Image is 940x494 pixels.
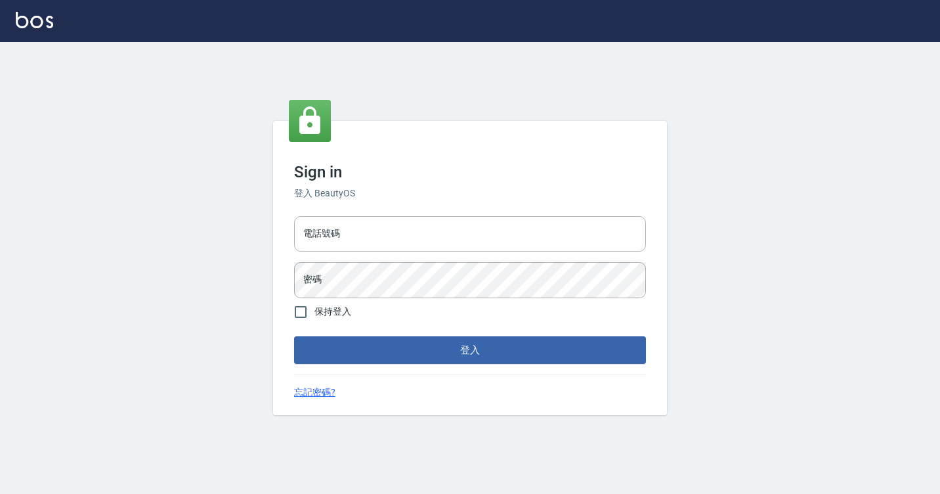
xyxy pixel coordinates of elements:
a: 忘記密碼? [294,386,335,399]
h3: Sign in [294,163,646,181]
button: 登入 [294,336,646,364]
img: Logo [16,12,53,28]
h6: 登入 BeautyOS [294,187,646,200]
span: 保持登入 [314,305,351,319]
